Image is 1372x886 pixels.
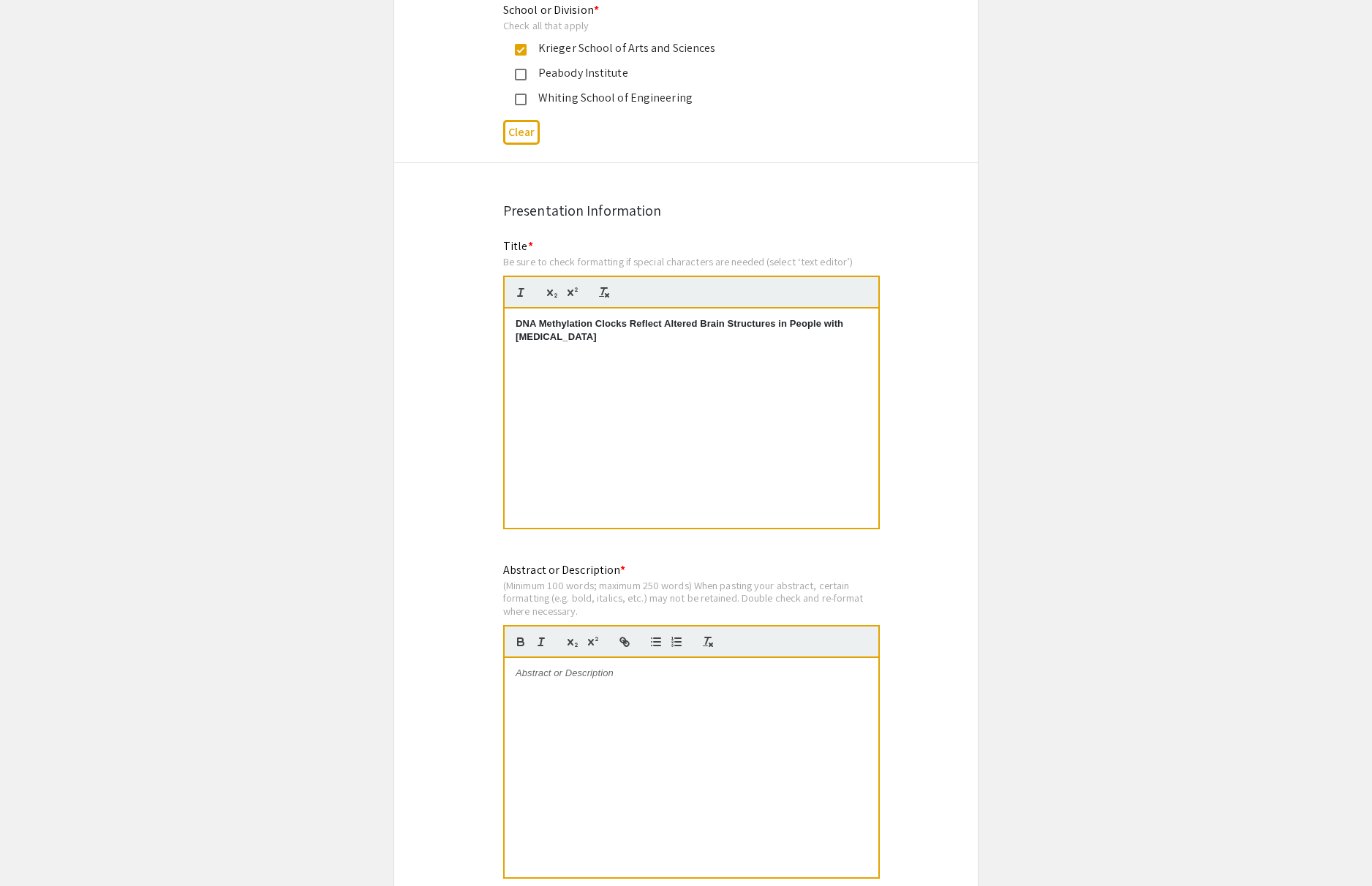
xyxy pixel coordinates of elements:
div: Krieger School of Arts and Sciences [527,39,834,57]
div: Check all that apply [503,19,845,32]
mat-label: School or Division [503,2,599,18]
iframe: Chat [11,820,62,875]
div: Peabody Institute [527,64,834,82]
div: Be sure to check formatting if special characters are needed (select ‘text editor’) [503,255,880,268]
div: Presentation Information [503,200,869,221]
mat-label: Title [503,238,533,254]
mat-label: Abstract or Description [503,562,625,578]
strong: DNA Methylation Clocks Reflect Altered Brain Structures in People with [MEDICAL_DATA] [516,318,846,342]
button: Clear [503,120,540,144]
div: (Minimum 100 words; maximum 250 words) When pasting your abstract, certain formatting (e.g. bold,... [503,579,880,618]
div: Whiting School of Engineering [527,89,834,107]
